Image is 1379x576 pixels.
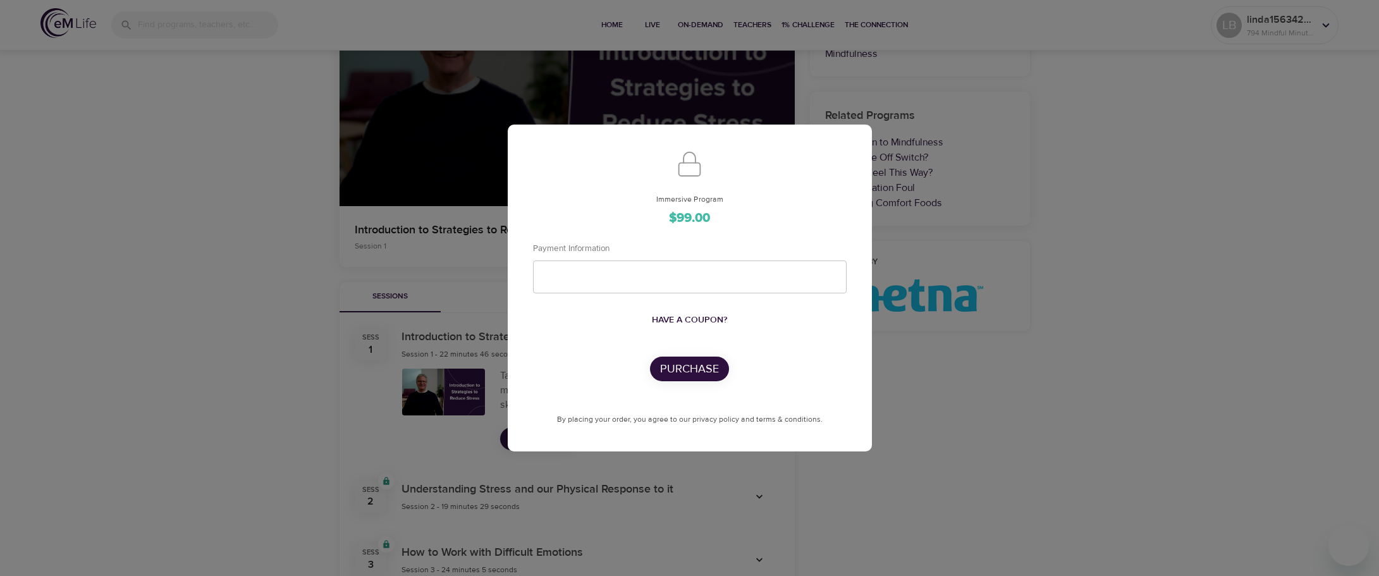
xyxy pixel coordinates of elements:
span: By placing your order, you agree to our privacy policy and terms & conditions. [557,414,823,424]
p: Payment Information [533,242,768,254]
button: Purchase [650,357,729,381]
span: Have a coupon? [652,312,727,328]
iframe: Secure card payment input frame [544,271,836,283]
h3: $99.00 [533,211,847,226]
span: Immersive Program [533,193,847,206]
p: Purchase [660,360,719,377]
button: Have a coupon? [647,309,732,332]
